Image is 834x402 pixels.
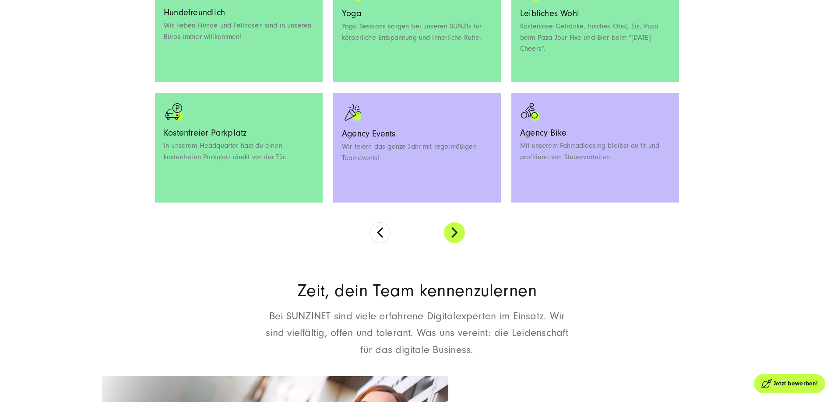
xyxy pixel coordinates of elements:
[164,129,314,138] h3: Kostenfreier Parkplatz
[342,141,492,164] p: Wir feiern das ganze Jahr mit regelmäßigen Teamevents!
[520,140,670,163] p: Mit unserem Fahrradleasing bleibst du fit und profitierst von Steuervorteilen.
[266,308,569,358] p: Bei SUNZINET sind viele erfahrene Digitalexperten im Einsatz. Wir sind vielfältig, offen und tole...
[520,129,670,138] h3: Agency Bike
[520,9,670,18] h3: Leibliches Wohl
[164,8,314,17] h3: Hundefreundlich
[754,374,825,393] a: Jetzt bewerben!
[342,9,492,18] h3: Yoga
[520,101,541,122] img: bike
[342,21,492,43] p: Yoga Sessions sorgen bei unseren SUNZIs für körperliche Entspannung und innerliche Ruhe.
[164,101,185,122] img: parking
[520,21,670,55] p: Kostenlose Getränke, frisches Obst, Eis, Pizza beim Pizza Jour Fixe und Bier beim "[DATE] Cheers".
[266,283,569,299] h2: Zeit, dein Team kennenzulernen
[342,129,492,139] h3: Agency Events
[342,101,364,123] img: Ein Symbol einer Konfettitüte
[164,140,314,163] p: In unserem Headquarter hast du einen kostenfreien Parkplatz direkt vor der Tür.
[164,20,314,42] p: Wir lieben Hunde und Fellnasen sind in unseren Büros immer willkommen!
